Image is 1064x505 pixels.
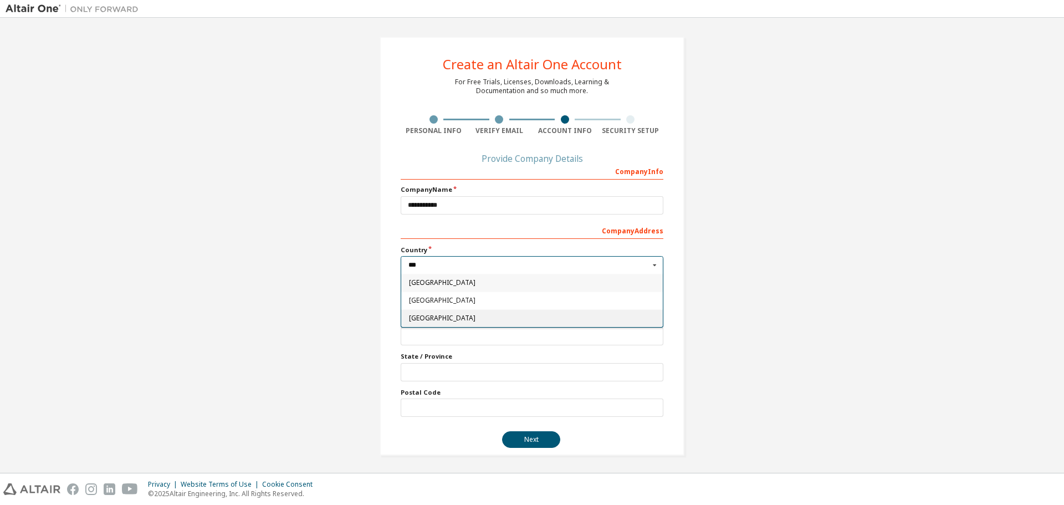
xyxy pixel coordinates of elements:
[401,388,663,397] label: Postal Code
[409,315,656,322] span: [GEOGRAPHIC_DATA]
[181,480,262,489] div: Website Terms of Use
[502,431,560,448] button: Next
[401,185,663,194] label: Company Name
[401,221,663,239] div: Company Address
[85,483,97,495] img: instagram.svg
[401,246,663,254] label: Country
[104,483,115,495] img: linkedin.svg
[6,3,144,14] img: Altair One
[148,480,181,489] div: Privacy
[262,480,319,489] div: Cookie Consent
[401,352,663,361] label: State / Province
[67,483,79,495] img: facebook.svg
[122,483,138,495] img: youtube.svg
[455,78,609,95] div: For Free Trials, Licenses, Downloads, Learning & Documentation and so much more.
[401,155,663,162] div: Provide Company Details
[409,279,656,286] span: [GEOGRAPHIC_DATA]
[467,126,533,135] div: Verify Email
[532,126,598,135] div: Account Info
[3,483,60,495] img: altair_logo.svg
[401,126,467,135] div: Personal Info
[401,162,663,180] div: Company Info
[598,126,664,135] div: Security Setup
[148,489,319,498] p: © 2025 Altair Engineering, Inc. All Rights Reserved.
[409,297,656,304] span: [GEOGRAPHIC_DATA]
[443,58,622,71] div: Create an Altair One Account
